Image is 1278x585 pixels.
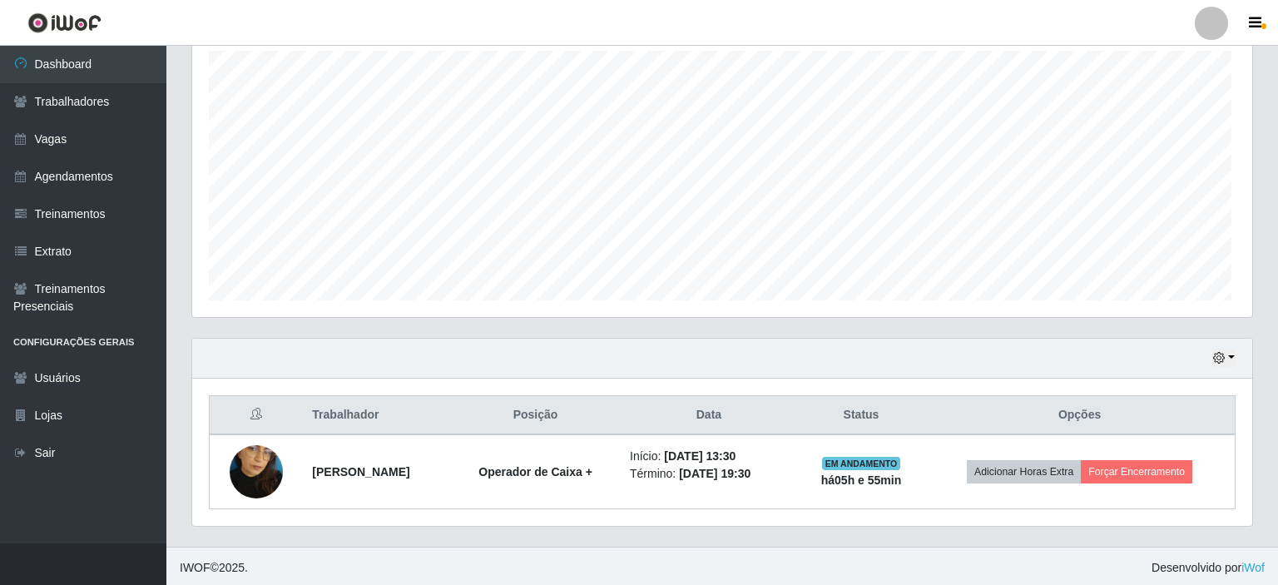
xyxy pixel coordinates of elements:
time: [DATE] 13:30 [664,449,736,463]
li: Término: [630,465,788,483]
img: 1755557460272.jpeg [230,424,283,519]
strong: Operador de Caixa + [478,465,592,478]
th: Data [620,396,798,435]
img: CoreUI Logo [27,12,102,33]
span: Desenvolvido por [1152,559,1265,577]
span: EM ANDAMENTO [822,457,901,470]
a: iWof [1241,561,1265,574]
th: Opções [924,396,1235,435]
button: Adicionar Horas Extra [967,460,1081,483]
li: Início: [630,448,788,465]
button: Forçar Encerramento [1081,460,1192,483]
strong: [PERSON_NAME] [312,465,409,478]
time: [DATE] 19:30 [679,467,750,480]
th: Status [798,396,924,435]
th: Posição [451,396,620,435]
th: Trabalhador [302,396,451,435]
strong: há 05 h e 55 min [821,473,902,487]
span: © 2025 . [180,559,248,577]
span: IWOF [180,561,211,574]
